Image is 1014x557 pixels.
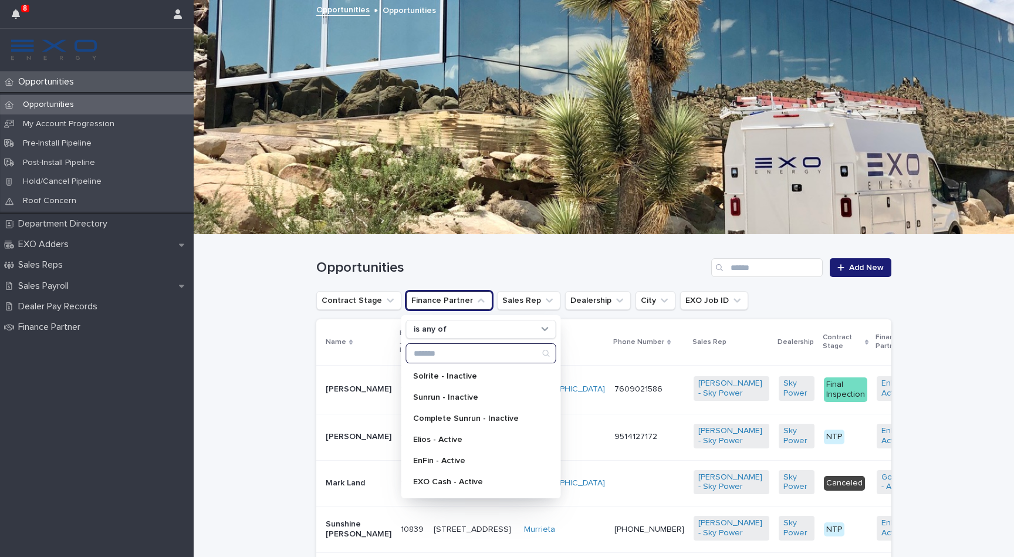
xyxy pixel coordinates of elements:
[13,158,104,168] p: Post-Install Pipeline
[407,344,556,363] input: Search
[13,196,86,206] p: Roof Concern
[524,384,605,394] a: [GEOGRAPHIC_DATA]
[406,291,492,310] button: Finance Partner
[13,322,90,333] p: Finance Partner
[524,525,555,535] a: Murrieta
[13,100,83,110] p: Opportunities
[824,377,867,402] div: Final Inspection
[400,327,419,357] p: EXO Job ID
[413,478,538,486] p: EXO Cash - Active
[824,522,844,537] div: NTP
[823,331,862,353] p: Contract Stage
[13,177,111,187] p: Hold/Cancel Pipeline
[783,472,810,492] a: Sky Power
[12,7,27,28] div: 8
[830,258,891,277] a: Add New
[326,384,391,394] p: [PERSON_NAME]
[413,436,538,444] p: Elios - Active
[13,281,78,292] p: Sales Payroll
[881,379,921,399] a: EnFin - Active
[326,336,346,349] p: Name
[414,325,447,335] p: is any of
[406,343,556,363] div: Search
[698,426,765,446] a: [PERSON_NAME] - Sky Power
[692,336,726,349] p: Sales Rep
[783,518,810,538] a: Sky Power
[13,301,107,312] p: Dealer Pay Records
[316,291,401,310] button: Contract Stage
[698,518,765,538] a: [PERSON_NAME] - Sky Power
[316,2,370,16] a: Opportunities
[881,426,921,446] a: EnFin - Active
[326,478,391,488] p: Mark Land
[326,432,391,442] p: [PERSON_NAME]
[711,258,823,277] input: Search
[565,291,631,310] button: Dealership
[783,379,810,399] a: Sky Power
[613,336,664,349] p: Phone Number
[326,519,391,539] p: Sunshine [PERSON_NAME]
[614,433,657,441] a: 9514127172
[824,476,865,491] div: Canceled
[876,331,927,353] p: Finance Partner
[413,393,538,401] p: Sunrun - Inactive
[778,336,814,349] p: Dealership
[316,259,707,276] h1: Opportunities
[13,119,124,129] p: My Account Progression
[497,291,560,310] button: Sales Rep
[824,430,844,444] div: NTP
[9,38,99,62] img: FKS5r6ZBThi8E5hshIGi
[13,139,101,148] p: Pre-Install Pipeline
[401,522,426,535] p: 10839
[383,3,436,16] p: Opportunities
[13,218,117,229] p: Department Directory
[783,426,810,446] a: Sky Power
[413,457,538,465] p: EnFin - Active
[636,291,675,310] button: City
[413,372,538,380] p: Solrite - Inactive
[698,379,765,399] a: [PERSON_NAME] - Sky Power
[524,478,605,488] a: [GEOGRAPHIC_DATA]
[413,414,538,423] p: Complete Sunrun - Inactive
[881,472,921,492] a: Goodleap - Active
[680,291,748,310] button: EXO Job ID
[881,518,921,538] a: EnFin - Active
[849,264,884,272] span: Add New
[13,76,83,87] p: Opportunities
[698,472,765,492] a: [PERSON_NAME] - Sky Power
[434,525,515,535] p: [STREET_ADDRESS]
[13,239,78,250] p: EXO Adders
[614,385,663,393] a: 7609021586
[23,4,27,12] p: 8
[614,525,684,534] a: [PHONE_NUMBER]
[13,259,72,271] p: Sales Reps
